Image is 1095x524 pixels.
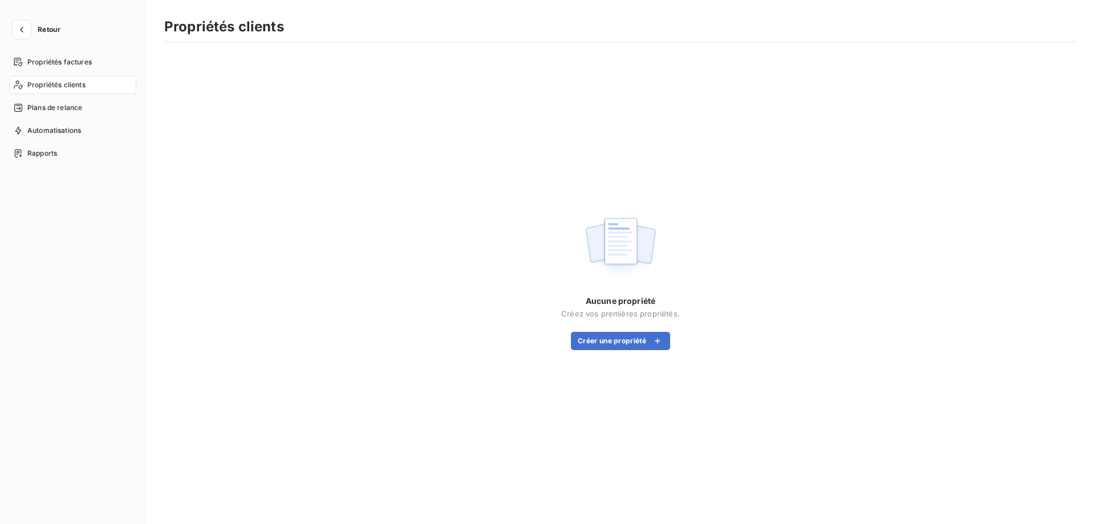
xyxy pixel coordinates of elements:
span: Plans de relance [27,103,82,113]
button: Retour [9,21,70,39]
span: Propriétés factures [27,57,92,67]
span: Automatisations [27,125,81,136]
span: Propriétés clients [27,80,86,90]
span: Créez vos premières propriétés. [561,309,680,318]
a: Automatisations [9,121,136,140]
a: Propriétés clients [9,76,136,94]
span: Aucune propriété [586,295,655,307]
a: Propriétés factures [9,53,136,71]
a: Plans de relance [9,99,136,117]
span: Retour [38,26,60,33]
a: Rapports [9,144,136,163]
h3: Propriétés clients [164,17,284,37]
button: Créer une propriété [571,332,670,350]
span: Rapports [27,148,57,159]
img: empty state [584,212,657,282]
